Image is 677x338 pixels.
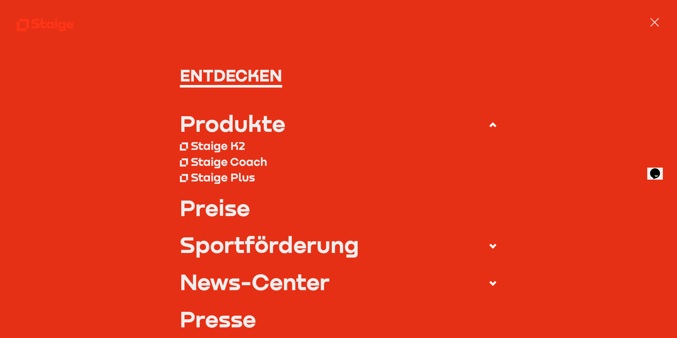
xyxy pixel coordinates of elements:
div: Staige K2 [191,139,245,152]
div: Produkte [180,112,285,134]
div: News-Center [180,270,330,293]
div: Sportförderung [180,233,359,255]
a: Staige Plus [180,169,497,185]
div: Staige Plus [191,170,255,184]
a: Preise [180,196,497,219]
a: Presse [180,308,497,330]
div: Staige Coach [191,154,267,168]
a: Staige K2 [180,138,497,153]
iframe: chat widget [647,158,670,180]
a: Staige Coach [180,153,497,169]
